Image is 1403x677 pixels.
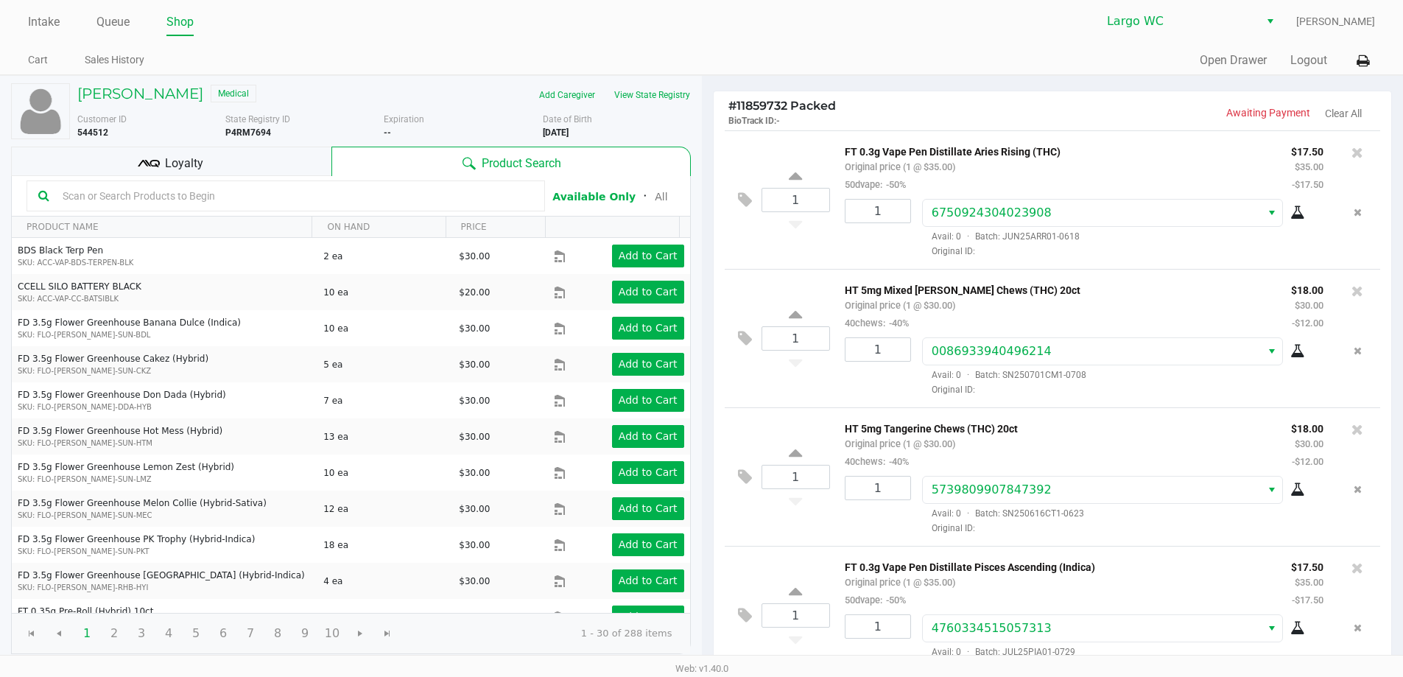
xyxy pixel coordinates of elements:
[317,274,452,310] td: 10 ea
[961,647,975,657] span: ·
[922,245,1323,258] span: Original ID:
[96,12,130,32] a: Queue
[346,620,374,648] span: Go to the next page
[1295,300,1323,311] small: $30.00
[1295,161,1323,172] small: $35.00
[612,606,684,628] button: Add to Cart
[77,114,127,124] span: Customer ID
[619,322,678,334] app-button-loader: Add to Cart
[45,620,73,648] span: Go to the previous page
[459,287,490,298] span: $20.00
[459,396,490,406] span: $30.00
[225,127,271,138] b: P4RM7694
[85,51,144,69] a: Sales History
[845,300,955,311] small: Original price (1 @ $30.00)
[413,626,672,641] kendo-pager-info: 1 - 30 of 288 items
[18,365,311,376] p: SKU: FLO-[PERSON_NAME]-SUN-CKZ
[166,12,194,32] a: Shop
[845,558,1269,573] p: FT 0.3g Vape Pen Distillate Pisces Ascending (Indica)
[459,504,490,514] span: $30.00
[1291,142,1323,158] p: $17.50
[882,179,906,190] span: -50%
[1291,558,1323,573] p: $17.50
[459,323,490,334] span: $30.00
[845,281,1269,296] p: HT 5mg Mixed [PERSON_NAME] Chews (THC) 20ct
[1296,14,1375,29] span: [PERSON_NAME]
[18,329,311,340] p: SKU: FLO-[PERSON_NAME]-SUN-BDL
[18,293,311,304] p: SKU: ACC-VAP-CC-BATSIBLK
[12,527,317,563] td: FD 3.5g Flower Greenhouse PK Trophy (Hybrid-Indica)
[845,456,909,467] small: 40chews:
[12,217,690,613] div: Data table
[845,318,909,329] small: 40chews:
[612,281,684,304] button: Add to Cart
[53,628,65,639] span: Go to the previous page
[12,382,317,418] td: FD 3.5g Flower Greenhouse Don Dada (Hybrid)
[1292,318,1323,329] small: -$12.00
[1200,52,1267,69] button: Open Drawer
[459,612,490,622] span: $42.00
[612,353,684,376] button: Add to Cart
[12,217,312,238] th: PRODUCT NAME
[932,483,1052,497] span: 5739809907847392
[317,527,452,563] td: 18 ea
[12,491,317,527] td: FD 3.5g Flower Greenhouse Melon Collie (Hybrid-Sativa)
[459,359,490,370] span: $30.00
[961,370,975,380] span: ·
[317,238,452,274] td: 2 ea
[165,155,203,172] span: Loyalty
[73,620,101,648] span: Page 1
[922,383,1323,396] span: Original ID:
[317,346,452,382] td: 5 ea
[932,206,1052,220] span: 6750924304023908
[1292,594,1323,606] small: -$17.50
[1291,281,1323,296] p: $18.00
[619,286,678,298] app-button-loader: Add to Cart
[1259,8,1281,35] button: Select
[922,508,1084,519] span: Avail: 0 Batch: SN250616CT1-0623
[619,358,678,370] app-button-loader: Add to Cart
[845,438,955,449] small: Original price (1 @ $30.00)
[18,401,311,413] p: SKU: FLO-[PERSON_NAME]-DDA-HYB
[317,491,452,527] td: 12 ea
[57,185,533,207] input: Scan or Search Products to Begin
[482,155,561,172] span: Product Search
[845,142,1269,158] p: FT 0.3g Vape Pen Distillate Aries Rising (THC)
[18,582,311,593] p: SKU: FLO-[PERSON_NAME]-RHB-HYI
[12,563,317,599] td: FD 3.5g Flower Greenhouse [GEOGRAPHIC_DATA] (Hybrid-Indica)
[728,116,776,126] span: BioTrack ID:
[18,546,311,557] p: SKU: FLO-[PERSON_NAME]-SUN-PKT
[619,575,678,586] app-button-loader: Add to Cart
[18,438,311,449] p: SKU: FLO-[PERSON_NAME]-SUN-HTM
[619,539,678,550] app-button-loader: Add to Cart
[612,569,684,592] button: Add to Cart
[12,274,317,310] td: CCELL SILO BATTERY BLACK
[373,620,401,648] span: Go to the last page
[1052,105,1310,121] p: Awaiting Payment
[459,468,490,478] span: $30.00
[1261,477,1282,503] button: Select
[922,647,1075,657] span: Avail: 0 Batch: JUL25PIA01-0729
[12,455,317,491] td: FD 3.5g Flower Greenhouse Lemon Zest (Hybrid)
[1348,337,1368,365] button: Remove the package from the orderLine
[77,85,203,102] h5: [PERSON_NAME]
[459,432,490,442] span: $30.00
[932,344,1052,358] span: 0086933940496214
[381,628,393,639] span: Go to the last page
[18,620,46,648] span: Go to the first page
[155,620,183,648] span: Page 4
[26,628,38,639] span: Go to the first page
[1261,615,1282,642] button: Select
[1261,200,1282,226] button: Select
[612,461,684,484] button: Add to Cart
[182,620,210,648] span: Page 5
[384,114,424,124] span: Expiration
[459,251,490,262] span: $30.00
[845,419,1269,435] p: HT 5mg Tangerine Chews (THC) 20ct
[291,620,319,648] span: Page 9
[77,127,108,138] b: 544512
[1295,438,1323,449] small: $30.00
[612,533,684,556] button: Add to Cart
[317,310,452,346] td: 10 ea
[317,599,452,635] td: 6 ea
